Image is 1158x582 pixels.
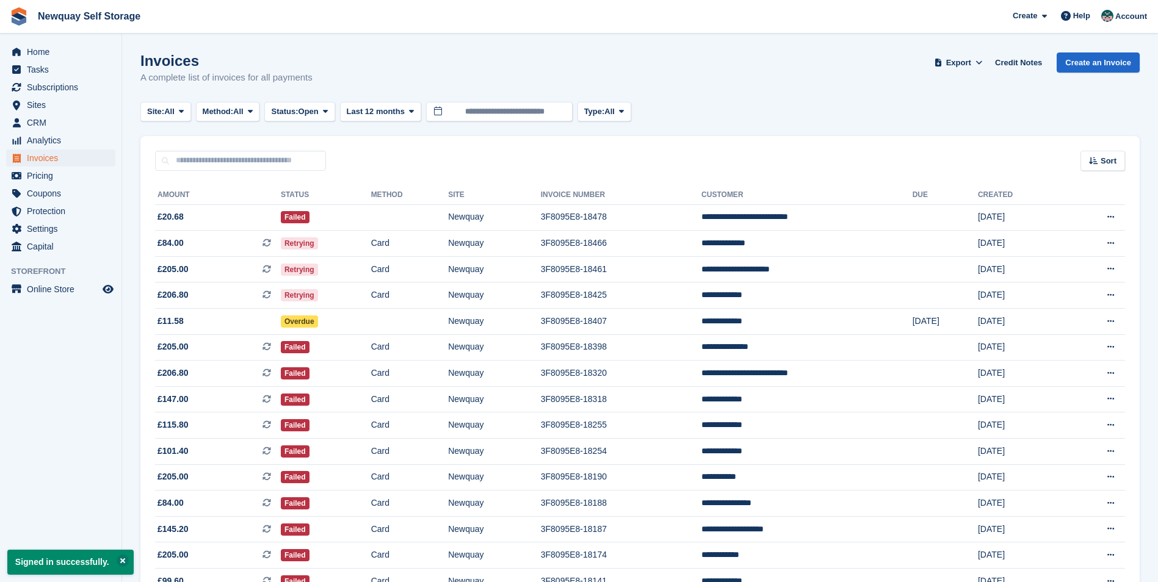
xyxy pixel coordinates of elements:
[577,102,631,122] button: Type: All
[6,114,115,131] a: menu
[1057,52,1140,73] a: Create an Invoice
[264,102,335,122] button: Status: Open
[281,419,309,431] span: Failed
[541,282,701,309] td: 3F8095E8-18425
[7,550,134,575] p: Signed in successfully.
[155,185,281,205] th: Amount
[978,361,1063,387] td: [DATE]
[541,516,701,542] td: 3F8095E8-18187
[541,361,701,387] td: 3F8095E8-18320
[27,114,100,131] span: CRM
[27,167,100,184] span: Pricing
[541,490,701,517] td: 3F8095E8-18188
[913,309,978,335] td: [DATE]
[6,238,115,255] a: menu
[27,79,100,96] span: Subscriptions
[10,7,28,26] img: stora-icon-8386f47178a22dfd0bd8f6a31ec36ba5ce8667c1dd55bd0f319d3a0aa187defe.svg
[6,79,115,96] a: menu
[33,6,145,26] a: Newquay Self Storage
[978,386,1063,412] td: [DATE]
[371,542,449,569] td: Card
[541,386,701,412] td: 3F8095E8-18318
[157,419,189,431] span: £115.80
[6,61,115,78] a: menu
[157,263,189,276] span: £205.00
[157,210,184,223] span: £20.68
[946,57,971,69] span: Export
[448,231,541,257] td: Newquay
[157,315,184,328] span: £11.58
[203,106,234,118] span: Method:
[371,361,449,387] td: Card
[541,334,701,361] td: 3F8095E8-18398
[448,516,541,542] td: Newquay
[371,439,449,465] td: Card
[371,334,449,361] td: Card
[448,386,541,412] td: Newquay
[27,238,100,255] span: Capital
[978,204,1063,231] td: [DATE]
[6,96,115,113] a: menu
[157,367,189,379] span: £206.80
[27,281,100,298] span: Online Store
[978,439,1063,465] td: [DATE]
[541,256,701,282] td: 3F8095E8-18461
[6,220,115,237] a: menu
[541,542,701,569] td: 3F8095E8-18174
[157,289,189,301] span: £206.80
[448,204,541,231] td: Newquay
[281,315,318,328] span: Overdue
[27,96,100,113] span: Sites
[27,43,100,60] span: Home
[1013,10,1037,22] span: Create
[371,464,449,490] td: Card
[978,542,1063,569] td: [DATE]
[271,106,298,118] span: Status:
[1101,10,1113,22] img: Tina
[157,548,189,561] span: £205.00
[281,211,309,223] span: Failed
[448,256,541,282] td: Newquay
[347,106,405,118] span: Last 12 months
[27,61,100,78] span: Tasks
[1073,10,1090,22] span: Help
[157,393,189,406] span: £147.00
[448,361,541,387] td: Newquay
[147,106,164,118] span: Site:
[27,132,100,149] span: Analytics
[448,334,541,361] td: Newquay
[913,185,978,205] th: Due
[604,106,615,118] span: All
[157,340,189,353] span: £205.00
[281,289,318,301] span: Retrying
[371,231,449,257] td: Card
[281,549,309,561] span: Failed
[448,464,541,490] td: Newquay
[371,185,449,205] th: Method
[448,490,541,517] td: Newquay
[932,52,985,73] button: Export
[6,185,115,202] a: menu
[6,167,115,184] a: menu
[281,237,318,250] span: Retrying
[978,309,1063,335] td: [DATE]
[371,386,449,412] td: Card
[140,52,313,69] h1: Invoices
[1101,155,1116,167] span: Sort
[11,265,121,278] span: Storefront
[978,185,1063,205] th: Created
[448,542,541,569] td: Newquay
[978,412,1063,439] td: [DATE]
[281,185,371,205] th: Status
[140,71,313,85] p: A complete list of invoices for all payments
[233,106,244,118] span: All
[978,334,1063,361] td: [DATE]
[27,185,100,202] span: Coupons
[541,309,701,335] td: 3F8095E8-18407
[978,490,1063,517] td: [DATE]
[27,149,100,167] span: Invoices
[196,102,260,122] button: Method: All
[157,523,189,536] span: £145.20
[541,412,701,439] td: 3F8095E8-18255
[978,256,1063,282] td: [DATE]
